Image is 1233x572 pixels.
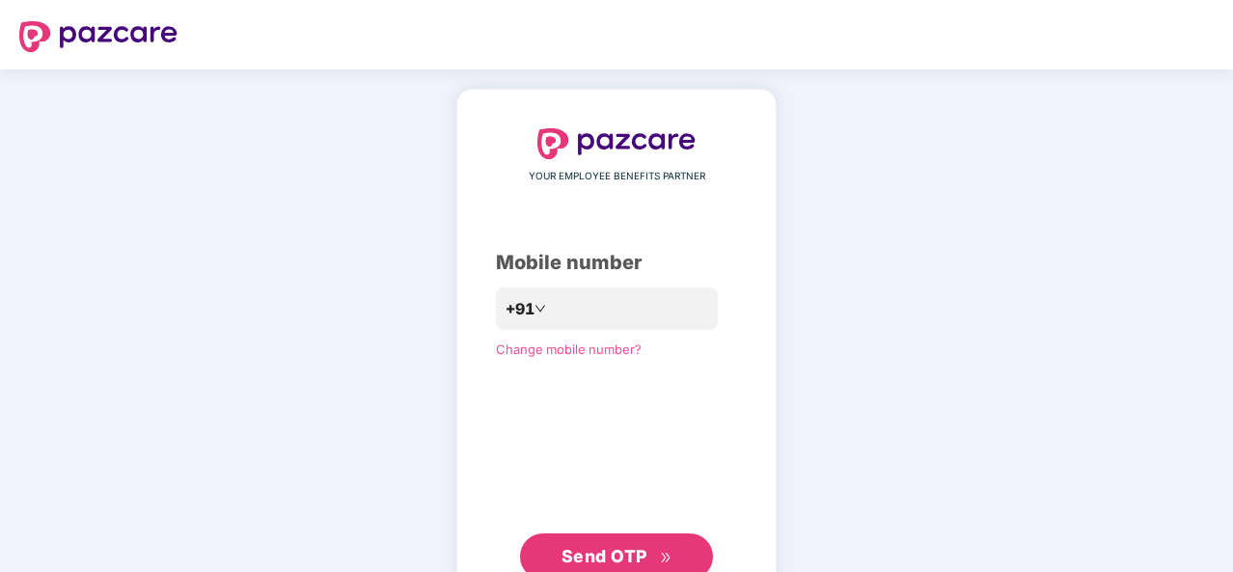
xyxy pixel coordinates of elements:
a: Change mobile number? [496,341,642,357]
div: Mobile number [496,248,737,278]
span: +91 [506,297,534,321]
span: YOUR EMPLOYEE BENEFITS PARTNER [529,169,705,184]
img: logo [537,128,696,159]
span: down [534,303,546,314]
span: double-right [660,552,672,564]
span: Send OTP [562,546,647,566]
img: logo [19,21,178,52]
